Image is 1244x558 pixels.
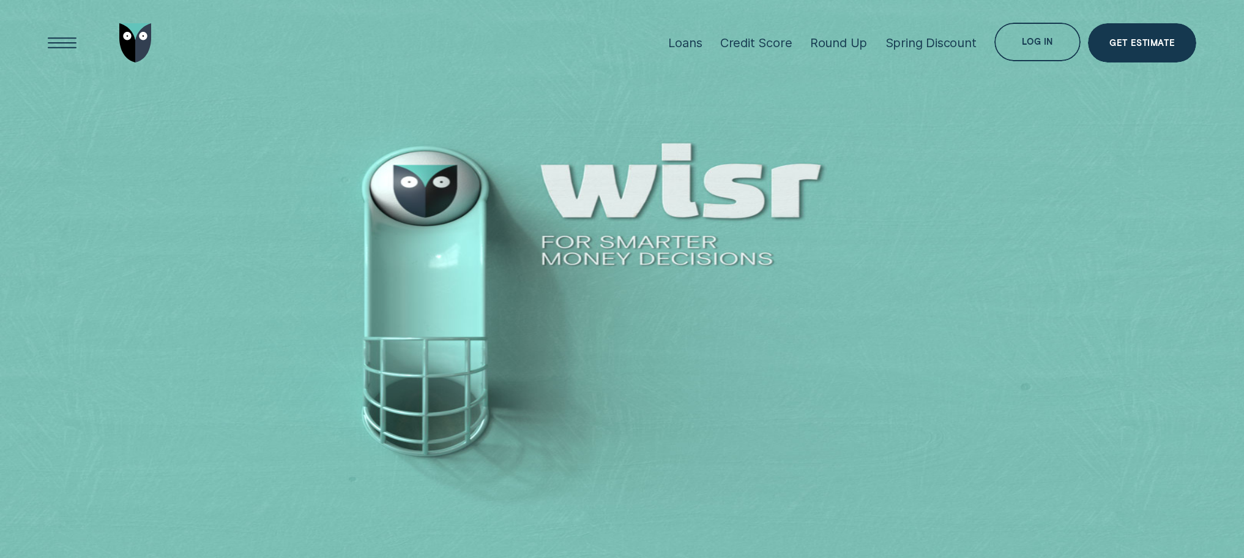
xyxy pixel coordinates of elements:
[668,36,702,50] div: Loans
[42,23,81,62] button: Open Menu
[810,36,867,50] div: Round Up
[119,23,152,62] img: Wisr
[1088,23,1196,62] a: Get Estimate
[720,36,792,50] div: Credit Score
[994,23,1081,62] button: Log in
[885,36,977,50] div: Spring Discount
